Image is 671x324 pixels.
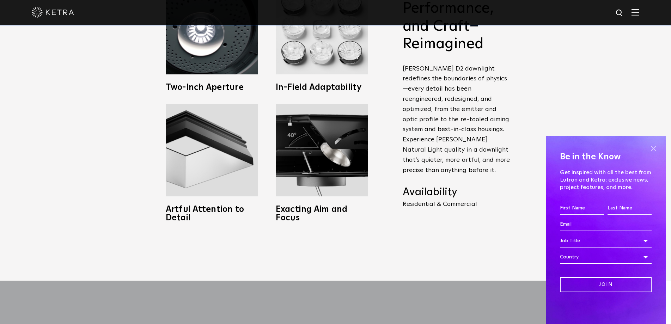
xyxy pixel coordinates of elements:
[403,186,512,199] h4: Availability
[276,104,368,196] img: Adjustable downlighting with 40 degree tilt
[276,83,368,92] h3: In-Field Adaptability
[32,7,74,18] img: ketra-logo-2019-white
[608,202,652,215] input: Last Name
[166,83,258,92] h3: Two-Inch Aperture
[560,218,652,231] input: Email
[632,9,639,16] img: Hamburger%20Nav.svg
[560,202,604,215] input: First Name
[615,9,624,18] img: search icon
[560,169,652,191] p: Get inspired with all the best from Lutron and Ketra: exclusive news, project features, and more.
[276,205,368,222] h3: Exacting Aim and Focus
[166,205,258,222] h3: Artful Attention to Detail
[560,234,652,247] div: Job Title
[403,201,512,207] p: Residential & Commercial
[166,104,258,196] img: Ketra full spectrum lighting fixtures
[403,64,512,176] p: [PERSON_NAME] D2 downlight redefines the boundaries of physics—every detail has been reengineered...
[560,250,652,264] div: Country
[560,277,652,292] input: Join
[560,150,652,164] h4: Be in the Know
